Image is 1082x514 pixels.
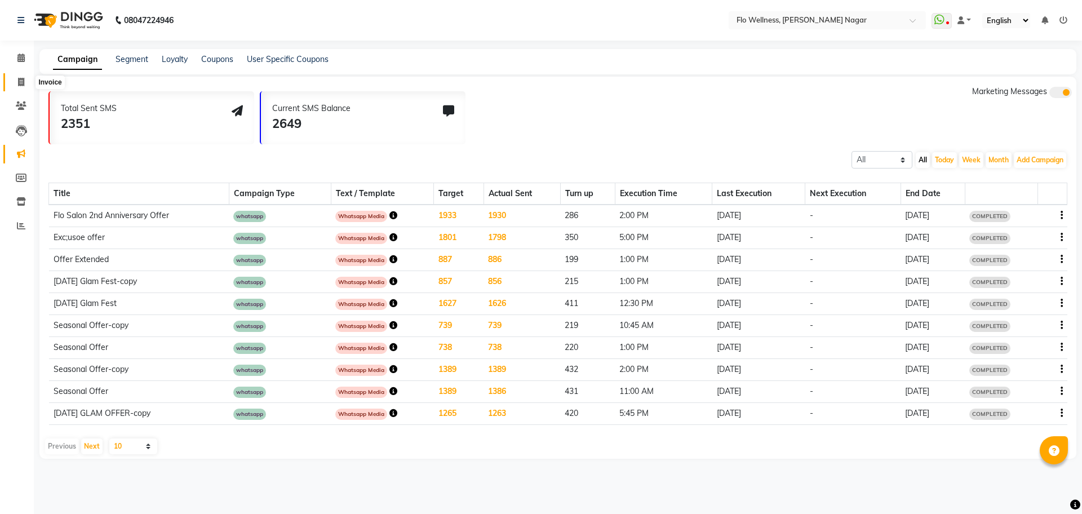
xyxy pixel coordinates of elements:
[969,277,1010,288] span: COMPLETED
[272,103,351,114] div: Current SMS Balance
[49,249,229,271] td: Offer Extended
[615,337,712,359] td: 1:00 PM
[712,205,805,227] td: [DATE]
[615,227,712,249] td: 5:00 PM
[560,337,615,359] td: 220
[49,205,229,227] td: Flo Salon 2nd Anniversary Offer
[233,365,266,376] span: whatsapp
[969,299,1010,310] span: COMPLETED
[712,337,805,359] td: [DATE]
[53,50,102,70] a: Campaign
[335,409,387,420] span: Whatsapp Media
[233,343,266,354] span: whatsapp
[615,293,712,315] td: 12:30 PM
[560,249,615,271] td: 199
[484,293,560,315] td: 1626
[233,255,266,266] span: whatsapp
[805,337,901,359] td: -
[901,249,965,271] td: [DATE]
[712,271,805,293] td: [DATE]
[272,114,351,133] div: 2649
[969,409,1010,420] span: COMPLETED
[969,343,1010,354] span: COMPLETED
[901,359,965,381] td: [DATE]
[712,249,805,271] td: [DATE]
[49,381,229,403] td: Seasonal Offer
[335,387,387,398] span: Whatsapp Media
[986,152,1012,168] button: Month
[434,403,484,425] td: 1265
[335,343,387,354] span: Whatsapp Media
[712,227,805,249] td: [DATE]
[49,293,229,315] td: [DATE] Glam Fest
[335,277,387,288] span: Whatsapp Media
[560,271,615,293] td: 215
[434,205,484,227] td: 1933
[805,403,901,425] td: -
[560,403,615,425] td: 420
[335,365,387,376] span: Whatsapp Media
[434,227,484,249] td: 1801
[901,205,965,227] td: [DATE]
[805,227,901,249] td: -
[335,233,387,244] span: Whatsapp Media
[916,152,930,168] button: All
[434,315,484,337] td: 739
[932,152,957,168] button: Today
[712,183,805,205] th: Last Execution
[484,381,560,403] td: 1386
[712,403,805,425] td: [DATE]
[805,381,901,403] td: -
[335,321,387,332] span: Whatsapp Media
[805,249,901,271] td: -
[484,271,560,293] td: 856
[1014,152,1066,168] button: Add Campaign
[116,54,148,64] a: Segment
[712,315,805,337] td: [DATE]
[233,211,266,222] span: whatsapp
[615,359,712,381] td: 2:00 PM
[969,211,1010,222] span: COMPLETED
[484,183,560,205] th: Actual Sent
[61,114,117,133] div: 2351
[81,438,103,454] button: Next
[49,227,229,249] td: Exc;usoe offer
[615,183,712,205] th: Execution Time
[901,271,965,293] td: [DATE]
[484,403,560,425] td: 1263
[434,337,484,359] td: 738
[560,205,615,227] td: 286
[233,299,266,310] span: whatsapp
[434,381,484,403] td: 1389
[712,293,805,315] td: [DATE]
[805,183,901,205] th: Next Execution
[335,255,387,266] span: Whatsapp Media
[901,403,965,425] td: [DATE]
[615,381,712,403] td: 11:00 AM
[560,293,615,315] td: 411
[615,403,712,425] td: 5:45 PM
[901,183,965,205] th: End Date
[560,183,615,205] th: Turn up
[805,205,901,227] td: -
[712,381,805,403] td: [DATE]
[49,359,229,381] td: Seasonal Offer-copy
[969,387,1010,398] span: COMPLETED
[972,86,1047,96] span: Marketing Messages
[36,76,64,89] div: Invoice
[712,359,805,381] td: [DATE]
[49,403,229,425] td: [DATE] GLAM OFFER-copy
[29,5,106,36] img: logo
[484,205,560,227] td: 1930
[615,271,712,293] td: 1:00 PM
[969,321,1010,332] span: COMPLETED
[434,359,484,381] td: 1389
[805,271,901,293] td: -
[49,183,229,205] th: Title
[124,5,174,36] b: 08047224946
[233,409,266,420] span: whatsapp
[335,211,387,222] span: Whatsapp Media
[49,315,229,337] td: Seasonal Offer-copy
[901,227,965,249] td: [DATE]
[233,387,266,398] span: whatsapp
